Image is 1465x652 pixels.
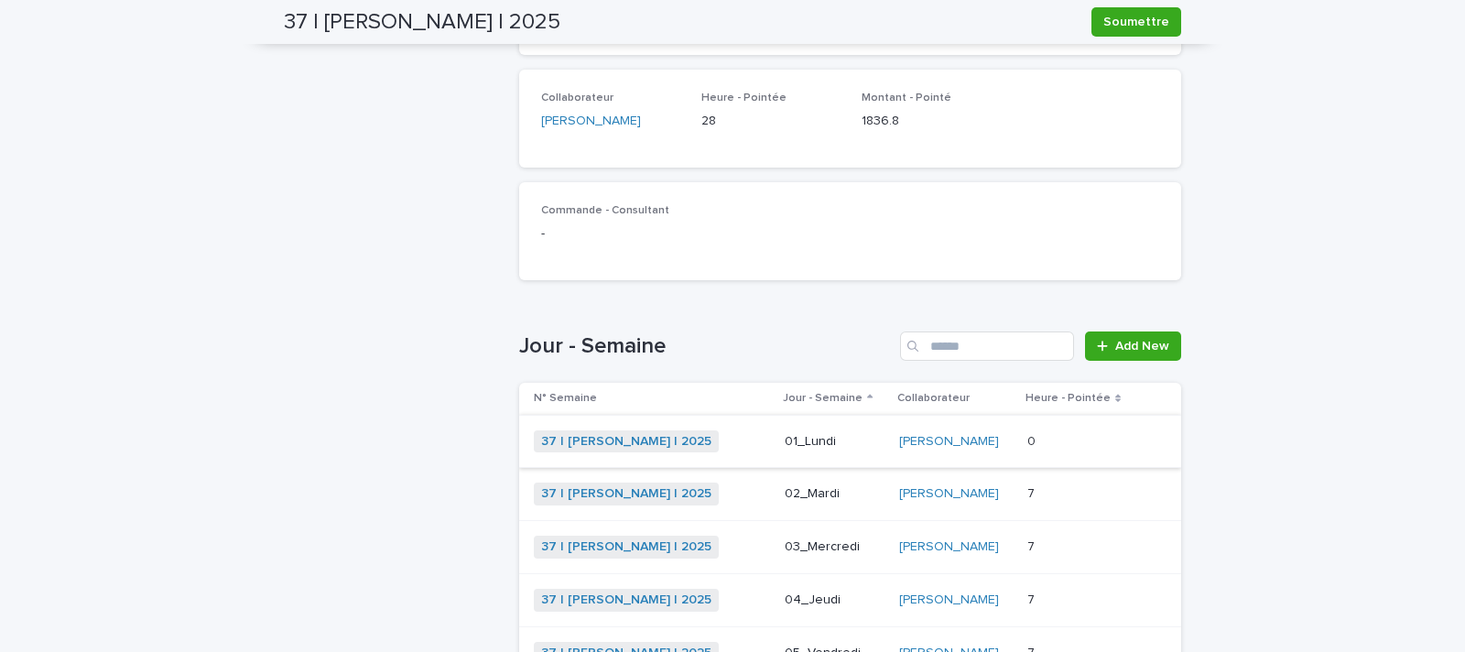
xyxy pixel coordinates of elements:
[541,592,711,608] a: 37 | [PERSON_NAME] | 2025
[899,539,999,555] a: [PERSON_NAME]
[785,486,884,502] p: 02_Mardi
[862,92,951,103] span: Montant - Pointé
[899,592,999,608] a: [PERSON_NAME]
[541,112,641,131] a: [PERSON_NAME]
[785,539,884,555] p: 03_Mercredi
[1025,388,1111,408] p: Heure - Pointée
[519,573,1181,626] tr: 37 | [PERSON_NAME] | 2025 04_Jeudi[PERSON_NAME] 77
[519,415,1181,468] tr: 37 | [PERSON_NAME] | 2025 01_Lundi[PERSON_NAME] 00
[1103,13,1169,31] span: Soumettre
[534,388,597,408] p: N° Semaine
[1027,430,1039,450] p: 0
[899,486,999,502] a: [PERSON_NAME]
[1027,483,1038,502] p: 7
[541,434,711,450] a: 37 | [PERSON_NAME] | 2025
[1027,589,1038,608] p: 7
[785,592,884,608] p: 04_Jeudi
[783,388,863,408] p: Jour - Semaine
[1027,536,1038,555] p: 7
[900,331,1074,361] input: Search
[897,388,970,408] p: Collaborateur
[541,224,1159,244] p: -
[541,539,711,555] a: 37 | [PERSON_NAME] | 2025
[541,205,669,216] span: Commande - Consultant
[701,112,840,131] p: 28
[899,434,999,450] a: [PERSON_NAME]
[1085,331,1181,361] a: Add New
[862,112,1000,131] p: 1836.8
[519,521,1181,574] tr: 37 | [PERSON_NAME] | 2025 03_Mercredi[PERSON_NAME] 77
[519,333,893,360] h1: Jour - Semaine
[541,486,711,502] a: 37 | [PERSON_NAME] | 2025
[284,9,560,36] h2: 37 | [PERSON_NAME] | 2025
[701,92,787,103] span: Heure - Pointée
[541,92,613,103] span: Collaborateur
[1115,340,1169,353] span: Add New
[519,468,1181,521] tr: 37 | [PERSON_NAME] | 2025 02_Mardi[PERSON_NAME] 77
[785,434,884,450] p: 01_Lundi
[1091,7,1181,37] button: Soumettre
